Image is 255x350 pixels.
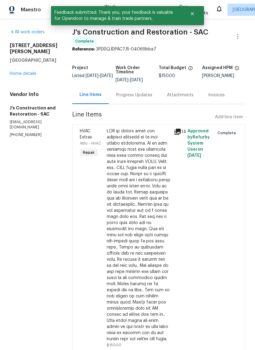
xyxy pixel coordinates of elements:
h5: Total Budget [159,66,186,70]
div: LOR ip dolors amet con adipisci elitsedd ei te inci utlabo etdolorema. Al en adm veniamqu nost ex... [107,128,170,342]
h4: Vendor Info [10,91,57,98]
span: Line Items [72,112,212,123]
span: J's Construction and Restoration - SAC [72,28,208,36]
div: Line Items [79,92,102,98]
button: Close [182,8,202,20]
h5: Project [72,66,88,70]
span: [DATE] [130,78,143,82]
p: [PHONE_NUMBER] [10,132,57,138]
h5: Assigned HPM [202,66,233,70]
a: Home details [10,72,36,76]
span: - [86,74,113,78]
span: The hpm assigned to this work order. [235,66,239,74]
span: [DATE] [116,78,128,82]
span: - [116,78,143,82]
span: Attic - HVAC [80,142,101,145]
b: Reference: [72,47,95,51]
span: [DATE] [100,74,113,78]
span: $150.00 [107,343,121,347]
span: Approved by Refurby System User on [187,129,210,158]
div: [PERSON_NAME] [202,74,246,78]
a: All work orders [10,30,45,34]
span: Repair [80,149,97,156]
h5: J's Construction and Restoration - SAC [10,105,57,117]
span: [DATE] [187,153,201,158]
div: Invoices [208,92,225,98]
div: Attachments [167,92,194,98]
span: Geo Assignments [179,4,208,16]
span: $150.00 [159,74,175,78]
span: Complete [75,38,96,44]
div: 14 [174,128,184,135]
div: Progress Updates [116,92,152,98]
span: Complete [217,130,238,136]
h5: Work Order Timeline [116,66,159,74]
span: The total cost of line items that have been proposed by Opendoor. This sum includes line items th... [188,66,193,74]
span: [DATE] [86,74,98,78]
div: 3PDDQJDPAC7J5-04069bba7 [72,46,245,52]
p: [EMAIL_ADDRESS][DOMAIN_NAME] [10,120,57,130]
h2: [STREET_ADDRESS][PERSON_NAME] [10,42,57,55]
h5: [GEOGRAPHIC_DATA] [10,57,57,63]
span: HVAC Extras [80,129,92,139]
span: Maestro [21,7,41,13]
span: Listed [72,74,113,78]
span: Feedback submitted. Thank you, your feedback is valuable for Opendoor to manage & train trade par... [51,6,182,25]
span: Work Orders [105,4,120,16]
